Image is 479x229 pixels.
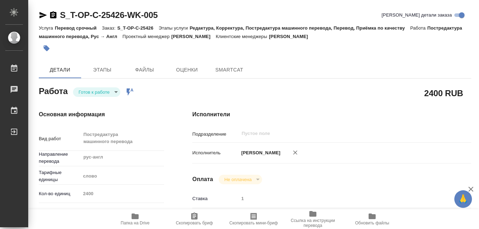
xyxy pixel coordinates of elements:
[222,177,254,182] button: Не оплачена
[117,25,158,31] p: S_T-OP-C-25426
[269,34,313,39] p: [PERSON_NAME]
[39,11,47,19] button: Скопировать ссылку для ЯМессенджера
[55,25,102,31] p: Перевод срочный
[176,221,213,225] span: Скопировать бриф
[287,145,303,160] button: Удалить исполнителя
[159,25,190,31] p: Этапы услуги
[43,66,77,74] span: Детали
[39,190,80,197] p: Кол-во единиц
[212,66,246,74] span: SmartCat
[190,25,410,31] p: Редактура, Корректура, Постредактура машинного перевода, Перевод, Приёмка по качеству
[229,221,278,225] span: Скопировать мини-бриф
[239,149,280,156] p: [PERSON_NAME]
[424,87,463,99] h2: 2400 RUB
[192,131,239,138] p: Подразделение
[224,209,283,229] button: Скопировать мини-бриф
[39,25,55,31] p: Услуга
[355,221,389,225] span: Обновить файлы
[171,34,216,39] p: [PERSON_NAME]
[287,218,338,228] span: Ссылка на инструкции перевода
[85,66,119,74] span: Этапы
[80,188,164,199] input: Пустое поле
[283,209,342,229] button: Ссылка на инструкции перевода
[382,12,452,19] span: [PERSON_NAME] детали заказа
[165,209,224,229] button: Скопировать бриф
[73,87,120,97] div: Готов к работе
[128,66,162,74] span: Файлы
[192,149,239,156] p: Исполнитель
[105,209,165,229] button: Папка на Drive
[77,89,112,95] button: Готов к работе
[219,175,262,184] div: Готов к работе
[410,25,428,31] p: Работа
[192,110,471,119] h4: Исполнители
[39,41,54,56] button: Добавить тэг
[39,84,68,97] h2: Работа
[454,190,472,208] button: 🙏
[192,195,239,202] p: Ставка
[241,129,431,138] input: Пустое поле
[39,209,80,216] p: Общая тематика
[192,175,213,184] h4: Оплата
[239,193,448,204] input: Пустое поле
[122,34,171,39] p: Проектный менеджер
[216,34,269,39] p: Клиентские менеджеры
[102,25,117,31] p: Заказ:
[80,170,164,182] div: слово
[342,209,402,229] button: Обновить файлы
[80,206,164,218] div: Техника
[39,169,80,183] p: Тарифные единицы
[170,66,204,74] span: Оценки
[457,192,469,206] span: 🙏
[39,135,80,142] p: Вид работ
[60,10,158,20] a: S_T-OP-C-25426-WK-005
[121,221,150,225] span: Папка на Drive
[39,110,164,119] h4: Основная информация
[39,151,80,165] p: Направление перевода
[49,11,57,19] button: Скопировать ссылку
